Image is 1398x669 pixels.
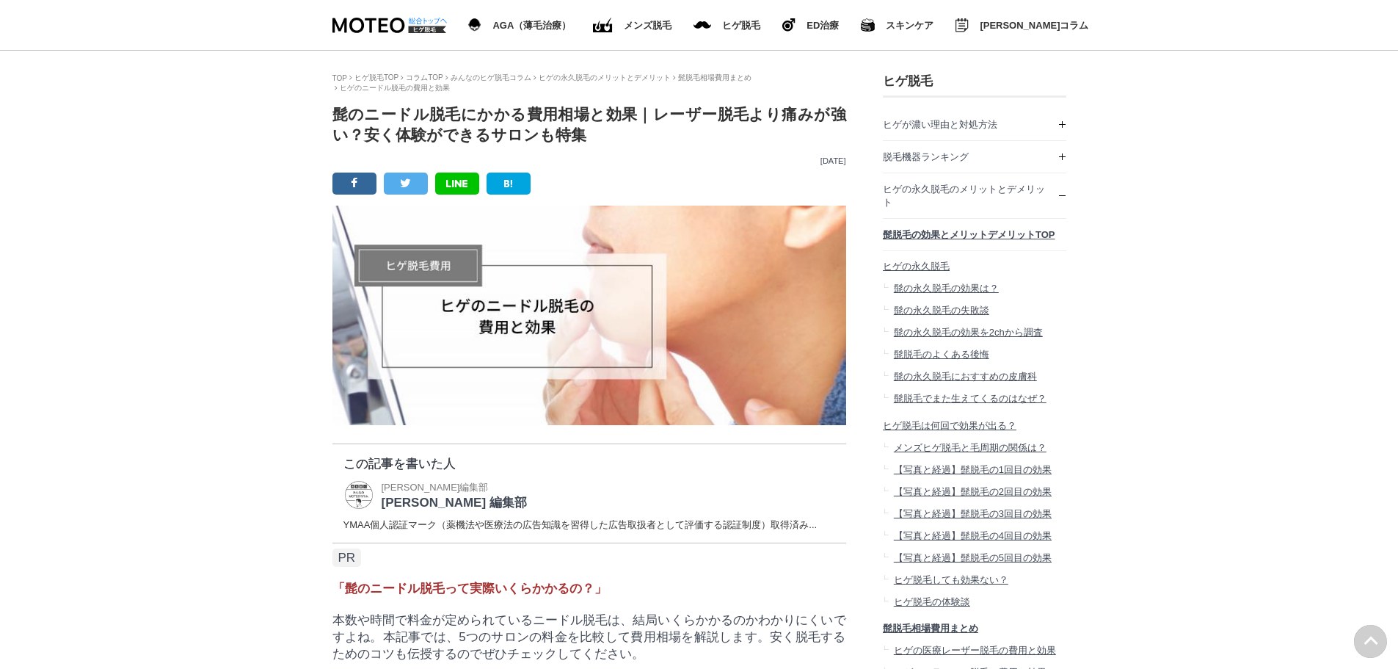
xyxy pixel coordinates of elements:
span: 【写真と経過】髭脱毛の1回目の効果 [893,464,1051,475]
a: ヒゲ脱毛TOP [354,73,398,82]
a: 【写真と経過】髭脱毛の2回目の効果 [883,481,1066,503]
p: [PERSON_NAME] 編集部 [382,494,527,511]
a: MOTEO 編集部 [PERSON_NAME]編集部 [PERSON_NAME] 編集部 [343,480,527,511]
a: AGA（薄毛治療） AGA（薄毛治療） [468,15,572,35]
span: スキンケア [886,21,933,30]
a: 髭の永久脱毛の失敗談 [883,300,1066,322]
img: LINE [446,180,467,187]
a: ヒゲ脱毛の体験談 [883,591,1066,613]
span: ヒゲ脱毛は何回で効果が出る？ [883,420,1016,431]
a: スキンケア [861,15,933,35]
p: [DATE] [332,156,846,165]
a: ヒゲ脱毛 ED治療 [782,15,839,35]
a: メンズ脱毛 ヒゲ脱毛 [693,18,760,33]
span: 脱毛機器ランキング [883,151,969,162]
a: ヒゲが濃い理由と対処方法 [883,109,1066,140]
a: ヒゲの永久脱毛のメリットとデメリット [883,173,1066,218]
span: ヒゲが濃い理由と対処方法 [883,119,997,130]
a: ED（勃起不全）治療 メンズ脱毛 [593,15,671,36]
span: 髭の永久脱毛の効果を2chから調査 [893,327,1042,338]
a: 髭脱毛のよくある後悔 [883,344,1066,366]
h3: ヒゲ脱毛 [883,73,1066,90]
a: コラムTOP [406,73,443,82]
img: PAGE UP [1354,625,1387,658]
p: この記事を書いた人 [343,455,835,472]
a: 脱毛機器ランキング [883,141,1066,173]
img: ヒゲ脱毛 [782,18,796,32]
img: 総合トップへ [408,18,448,24]
span: PR [332,549,362,567]
span: AGA（薄毛治療） [492,21,571,30]
span: 【写真と経過】髭脱毛の3回目の効果 [893,508,1051,519]
img: B! [504,180,513,187]
span: 髭の永久脱毛の失敗談 [893,305,989,316]
span: [PERSON_NAME]編集部 [382,482,489,493]
dd: YMAA個人認証マーク（薬機法や医療法の広告知識を習得した広告取扱者として評価する認証制度）取得済み... [343,518,835,532]
span: 髭脱毛でまた生えてくるのはなぜ？ [893,393,1046,404]
a: 髭脱毛の効果とメリットデメリットTOP [883,219,1066,250]
a: ヒゲ脱毛は何回で効果が出る？ [883,410,1066,437]
span: メンズ脱毛 [624,21,671,30]
a: ヒゲ脱毛しても効果ない？ [883,569,1066,591]
span: ヒゲの医療レーザー脱毛の費用と効果 [893,645,1055,656]
a: 髭脱毛相場費用まとめ [883,613,1066,640]
span: 髭の永久脱毛の効果は？ [893,283,998,294]
span: ヒゲの永久脱毛 [883,261,950,272]
img: ED（勃起不全）治療 [593,18,613,33]
span: メンズヒゲ脱毛と毛周期の関係は？ [893,442,1046,453]
span: 【写真と経過】髭脱毛の4回目の効果 [893,530,1051,541]
span: 髭脱毛の効果とメリットデメリットTOP [883,229,1055,240]
a: メンズヒゲ脱毛と毛周期の関係は？ [883,437,1066,459]
span: ヒゲ脱毛の体験談 [893,596,969,607]
span: 髭脱毛相場費用まとめ [883,623,978,634]
a: TOP [332,74,347,82]
a: 【写真と経過】髭脱毛の5回目の効果 [883,547,1066,569]
a: 【写真と経過】髭脱毛の3回目の効果 [883,503,1066,525]
a: 髭の永久脱毛の効果を2chから調査 [883,322,1066,344]
img: メンズ脱毛 [693,21,711,29]
span: 髭の永久脱毛におすすめの皮膚科 [893,371,1036,382]
a: 髭の永久脱毛の効果は？ [883,278,1066,300]
li: ヒゲのニードル脱毛の費用と効果 [335,83,450,93]
a: 【写真と経過】髭脱毛の4回目の効果 [883,525,1066,547]
a: ヒゲの永久脱毛のメリットとデメリット [539,73,671,82]
span: ヒゲ脱毛しても効果ない？ [893,574,1008,585]
img: AGA（薄毛治療） [468,18,482,32]
img: みんなのMOTEOコラム [955,18,969,32]
span: 髭脱毛のよくある後悔 [893,349,989,360]
a: ヒゲの永久脱毛 [883,251,1066,278]
img: MOTEO HIGE DATSUMOU [332,18,446,33]
span: 【写真と経過】髭脱毛の5回目の効果 [893,552,1051,563]
p: 本数や時間で料金が定められているニードル脱毛は、結局いくらかかるのかわかりにくいですよね。本記事では、5つのサロンの料金を比較して費用相場を解説します。安く脱毛するためのコツも伝授するのでぜひチ... [332,612,846,662]
a: ヒゲの医療レーザー脱毛の費用と効果 [883,640,1066,662]
a: みんなのヒゲ脱毛コラム [451,73,531,82]
a: 髭脱毛相場費用まとめ [678,73,751,82]
span: 「髭のニードル脱毛って実際いくらかかるの？」 [332,582,607,596]
a: 髭の永久脱毛におすすめの皮膚科 [883,366,1066,388]
span: ヒゲの永久脱毛のメリットとデメリット [883,184,1045,208]
span: ED治療 [807,21,839,30]
span: ヒゲ脱毛 [722,21,760,30]
a: 髭脱毛でまた生えてくるのはなぜ？ [883,388,1066,410]
span: 【写真と経過】髭脱毛の2回目の効果 [893,486,1051,497]
img: MOTEO 編集部 [343,480,374,510]
a: みんなのMOTEOコラム [PERSON_NAME]コラム [955,15,1088,35]
a: 【写真と経過】髭脱毛の1回目の効果 [883,459,1066,481]
span: [PERSON_NAME]コラム [980,21,1088,30]
h1: 髭のニードル脱毛にかかる費用相場と効果｜レーザー脱毛より痛みが強い？安く体験ができるサロンも特集 [332,104,846,145]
